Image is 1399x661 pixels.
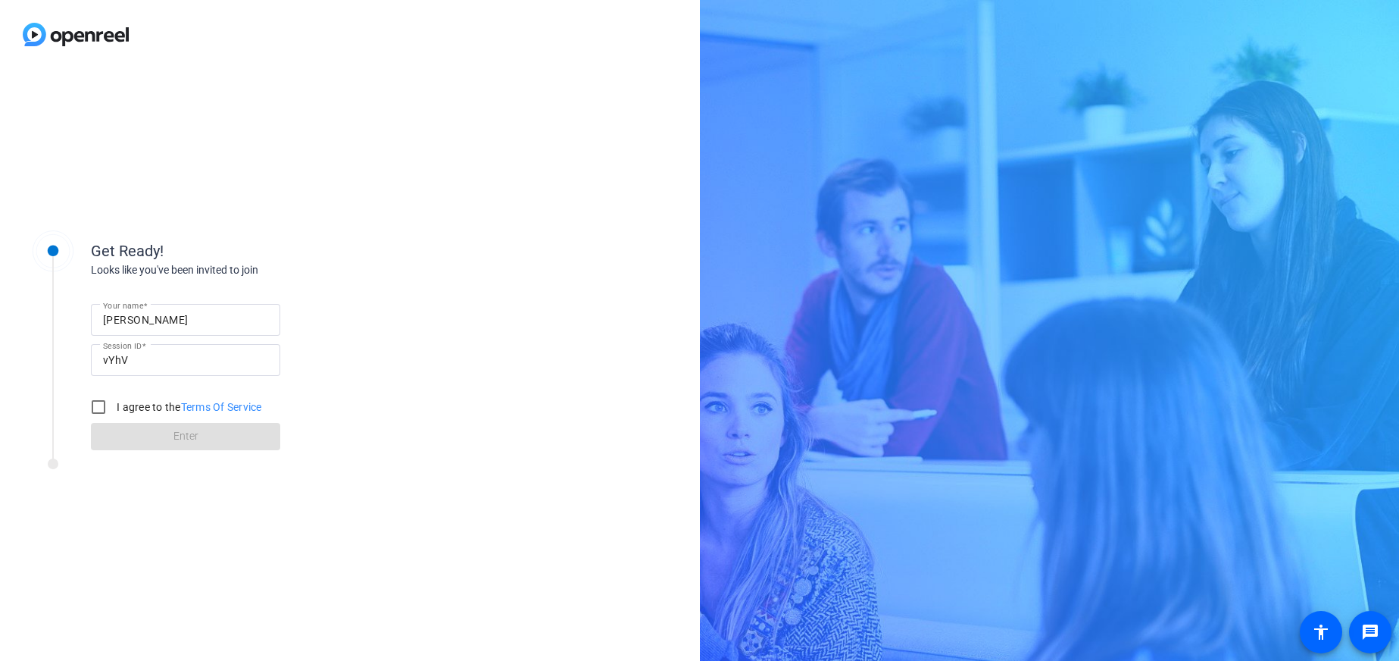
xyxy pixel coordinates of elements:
[103,341,142,350] mat-label: Session ID
[91,240,394,262] div: Get Ready!
[1361,623,1379,641] mat-icon: message
[114,399,262,415] label: I agree to the
[181,401,262,413] a: Terms Of Service
[91,262,394,278] div: Looks like you've been invited to join
[103,301,143,310] mat-label: Your name
[1312,623,1330,641] mat-icon: accessibility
